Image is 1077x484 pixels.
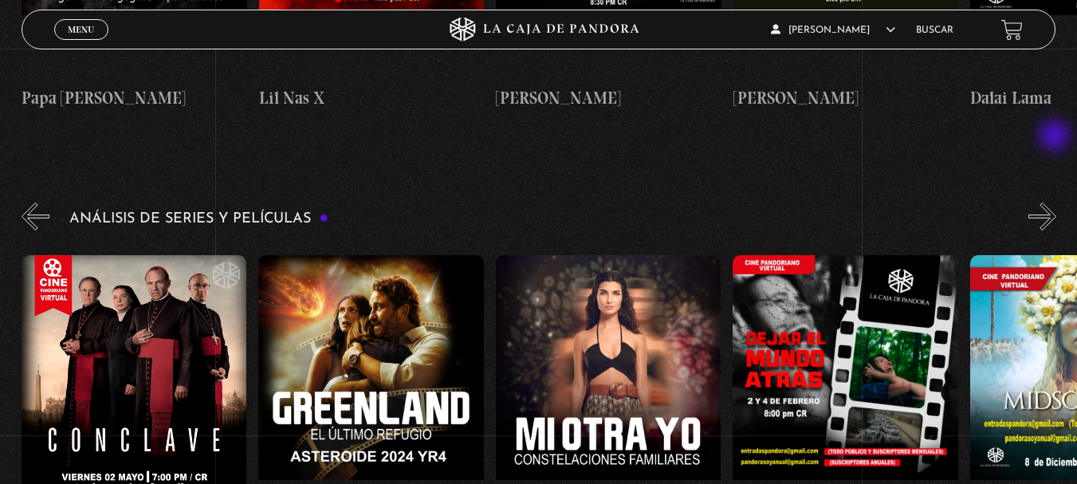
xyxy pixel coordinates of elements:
[916,26,953,35] a: Buscar
[22,203,49,230] button: Previous
[771,26,895,35] span: [PERSON_NAME]
[69,211,328,226] h3: Análisis de series y películas
[22,85,247,111] h4: Papa [PERSON_NAME]
[62,38,100,49] span: Cerrar
[1001,19,1023,41] a: View your shopping cart
[733,85,959,111] h4: [PERSON_NAME]
[68,25,94,34] span: Menu
[496,85,721,111] h4: [PERSON_NAME]
[259,85,485,111] h4: Lil Nas X
[1028,203,1056,230] button: Next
